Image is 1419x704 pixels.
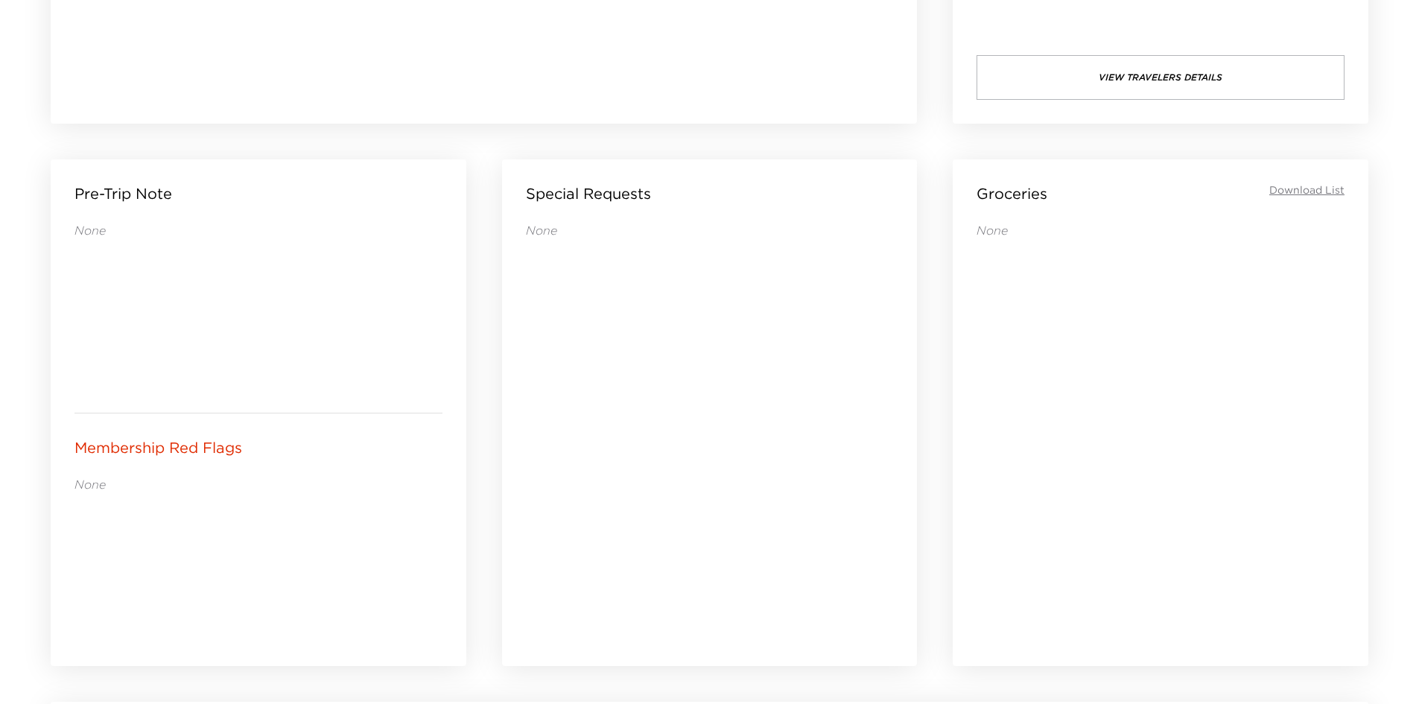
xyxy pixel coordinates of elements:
p: None [74,222,442,238]
p: None [977,222,1345,238]
p: Special Requests [526,183,651,204]
button: View Travelers Details [977,55,1345,100]
p: Pre-Trip Note [74,183,172,204]
p: None [74,476,442,492]
p: None [526,222,894,238]
p: Membership Red Flags [74,437,242,458]
p: Groceries [977,183,1047,204]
